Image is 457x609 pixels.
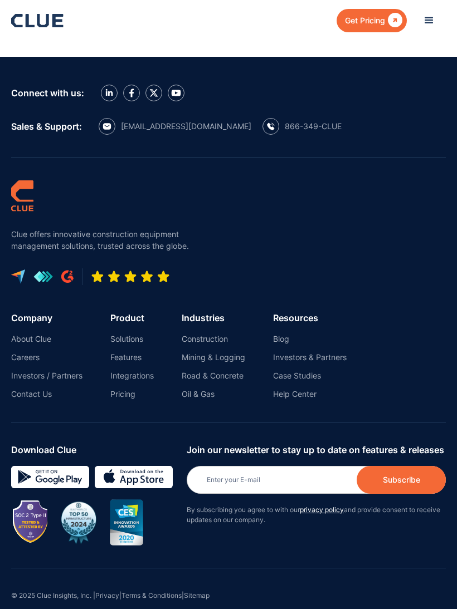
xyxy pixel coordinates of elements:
a: Privacy [95,591,119,600]
img: download on the App store [95,466,173,488]
a: Case Studies [273,371,347,381]
div: Connect with us: [11,88,84,98]
div: Industries [182,313,245,323]
div: Product [110,313,154,323]
div: [EMAIL_ADDRESS][DOMAIN_NAME] [121,121,251,131]
a: privacy policy [300,505,344,514]
img: capterra logo icon [11,269,25,284]
div: Resources [273,313,347,323]
a: Solutions [110,334,154,344]
img: LinkedIn icon [105,89,113,96]
img: get app logo [33,271,53,283]
div: 866-349-CLUE [285,121,342,131]
img: Image showing SOC 2 TYPE II badge for CLUE [14,502,47,543]
img: facebook icon [129,89,134,97]
a: Help Center [273,389,347,399]
img: X icon twitter [149,89,158,97]
a: Road & Concrete [182,371,245,381]
input: Enter your E-mail [187,466,446,494]
div: menu [412,4,446,37]
div: Get Pricing [345,13,385,27]
img: Five-star rating icon [91,270,170,283]
a: Sitemap [184,591,210,600]
a: Investors / Partners [11,371,82,381]
a: Investors & Partners [273,352,347,362]
img: CES innovation award 2020 image [110,499,143,546]
img: email icon [103,123,111,130]
a: Integrations [110,371,154,381]
a: Pricing [110,389,154,399]
p: Clue offers innovative construction equipment management solutions, trusted across the globe. [11,228,195,252]
a: Construction [182,334,245,344]
p: By subscribing you agree to with our and provide consent to receive updates on our company. [187,505,446,525]
img: clue logo simple [11,180,33,212]
div: Company [11,313,82,323]
div: Sales & Support: [11,121,82,131]
img: calling icon [267,122,275,130]
div: Join our newsletter to stay up to date on features & releases [187,445,446,455]
form: Newsletter [187,445,446,536]
a: email icon[EMAIL_ADDRESS][DOMAIN_NAME] [99,118,251,135]
img: G2 review platform icon [61,270,74,283]
a: Get Pricing [337,9,407,32]
a: Careers [11,352,82,362]
a: Oil & Gas [182,389,245,399]
a: Mining & Logging [182,352,245,362]
img: Google simple icon [11,466,89,488]
img: YouTube Icon [171,90,181,96]
a: Terms & Conditions [121,591,182,600]
img: BuiltWorlds Top 50 Infrastructure 2024 award badge with [56,499,101,545]
a: calling icon866-349-CLUE [262,118,342,135]
a: Features [110,352,154,362]
a: About Clue [11,334,82,344]
div:  [385,13,402,27]
a: Contact Us [11,389,82,399]
div: Download Clue [11,445,178,455]
input: Subscribe [357,466,446,494]
a: Blog [273,334,347,344]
